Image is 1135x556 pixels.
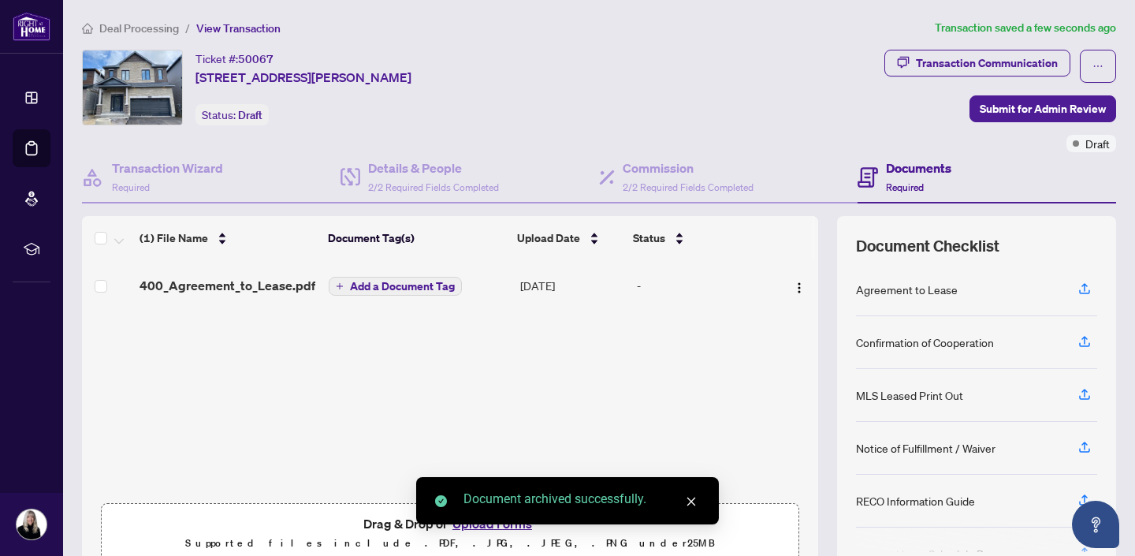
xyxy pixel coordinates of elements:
[238,108,262,122] span: Draft
[112,181,150,193] span: Required
[13,12,50,41] img: logo
[111,534,789,553] p: Supported files include .PDF, .JPG, .JPEG, .PNG under 25 MB
[969,95,1116,122] button: Submit for Admin Review
[793,282,806,294] img: Logo
[856,386,963,404] div: MLS Leased Print Out
[133,216,322,260] th: (1) File Name
[886,181,924,193] span: Required
[435,495,447,507] span: check-circle
[140,276,315,295] span: 400_Agreement_to_Lease.pdf
[856,235,999,257] span: Document Checklist
[856,281,958,298] div: Agreement to Lease
[514,260,631,311] td: [DATE]
[336,282,344,290] span: plus
[683,493,700,510] a: Close
[856,334,994,351] div: Confirmation of Cooperation
[112,159,223,177] h4: Transaction Wizard
[856,492,975,509] div: RECO Information Guide
[623,159,754,177] h4: Commission
[980,96,1106,121] span: Submit for Admin Review
[856,439,995,457] div: Notice of Fulfillment / Waiver
[517,229,580,247] span: Upload Date
[787,273,812,298] button: Logo
[886,159,951,177] h4: Documents
[196,21,281,35] span: View Transaction
[238,52,274,66] span: 50067
[329,276,462,297] button: Add a Document Tag
[350,281,455,292] span: Add a Document Tag
[633,229,665,247] span: Status
[140,229,208,247] span: (1) File Name
[686,496,697,507] span: close
[637,277,770,294] div: -
[463,490,700,509] div: Document archived successfully.
[1085,135,1110,152] span: Draft
[195,104,269,125] div: Status:
[83,50,182,125] img: IMG-X12308982_1.jpg
[1072,501,1119,548] button: Open asap
[368,159,499,177] h4: Details & People
[884,50,1070,76] button: Transaction Communication
[185,19,190,37] li: /
[17,509,47,539] img: Profile Icon
[82,23,93,34] span: home
[935,19,1116,37] article: Transaction saved a few seconds ago
[623,181,754,193] span: 2/2 Required Fields Completed
[916,50,1058,76] div: Transaction Communication
[195,68,411,87] span: [STREET_ADDRESS][PERSON_NAME]
[627,216,772,260] th: Status
[195,50,274,68] div: Ticket #:
[1092,61,1103,72] span: ellipsis
[368,181,499,193] span: 2/2 Required Fields Completed
[511,216,627,260] th: Upload Date
[363,513,537,534] span: Drag & Drop or
[329,277,462,296] button: Add a Document Tag
[322,216,512,260] th: Document Tag(s)
[99,21,179,35] span: Deal Processing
